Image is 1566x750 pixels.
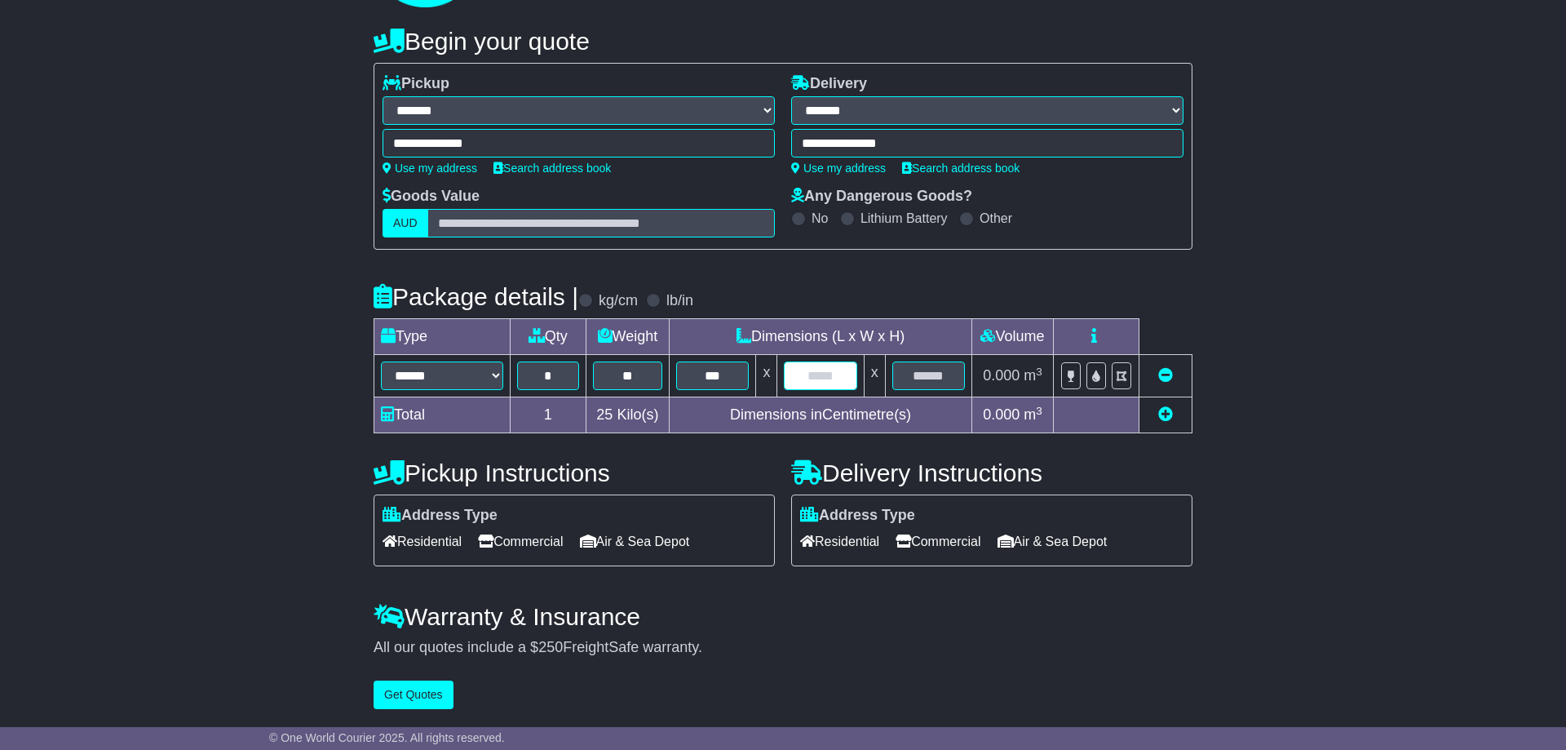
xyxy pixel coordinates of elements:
[586,397,670,433] td: Kilo(s)
[800,529,879,554] span: Residential
[666,292,693,310] label: lb/in
[374,397,511,433] td: Total
[864,355,885,397] td: x
[800,507,915,525] label: Address Type
[812,211,828,226] label: No
[586,319,670,355] td: Weight
[791,162,886,175] a: Use my address
[511,397,586,433] td: 1
[756,355,777,397] td: x
[383,75,449,93] label: Pickup
[580,529,690,554] span: Air & Sea Depot
[1024,406,1042,423] span: m
[493,162,611,175] a: Search address book
[983,367,1020,384] span: 0.000
[383,209,428,237] label: AUD
[670,319,972,355] td: Dimensions (L x W x H)
[1158,367,1173,384] a: Remove this item
[1158,406,1173,423] a: Add new item
[538,639,563,655] span: 250
[980,211,1012,226] label: Other
[998,529,1108,554] span: Air & Sea Depot
[269,731,505,744] span: © One World Courier 2025. All rights reserved.
[478,529,563,554] span: Commercial
[791,75,867,93] label: Delivery
[670,397,972,433] td: Dimensions in Centimetre(s)
[374,319,511,355] td: Type
[791,188,972,206] label: Any Dangerous Goods?
[511,319,586,355] td: Qty
[374,603,1192,630] h4: Warranty & Insurance
[896,529,980,554] span: Commercial
[1024,367,1042,384] span: m
[383,507,498,525] label: Address Type
[599,292,638,310] label: kg/cm
[1036,366,1042,378] sup: 3
[374,283,578,310] h4: Package details |
[971,319,1053,355] td: Volume
[902,162,1020,175] a: Search address book
[383,529,462,554] span: Residential
[374,459,775,486] h4: Pickup Instructions
[860,211,948,226] label: Lithium Battery
[1036,405,1042,417] sup: 3
[374,681,453,709] button: Get Quotes
[374,28,1192,55] h4: Begin your quote
[983,406,1020,423] span: 0.000
[383,162,477,175] a: Use my address
[374,639,1192,657] div: All our quotes include a $ FreightSafe warranty.
[383,188,480,206] label: Goods Value
[791,459,1192,486] h4: Delivery Instructions
[596,406,613,423] span: 25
